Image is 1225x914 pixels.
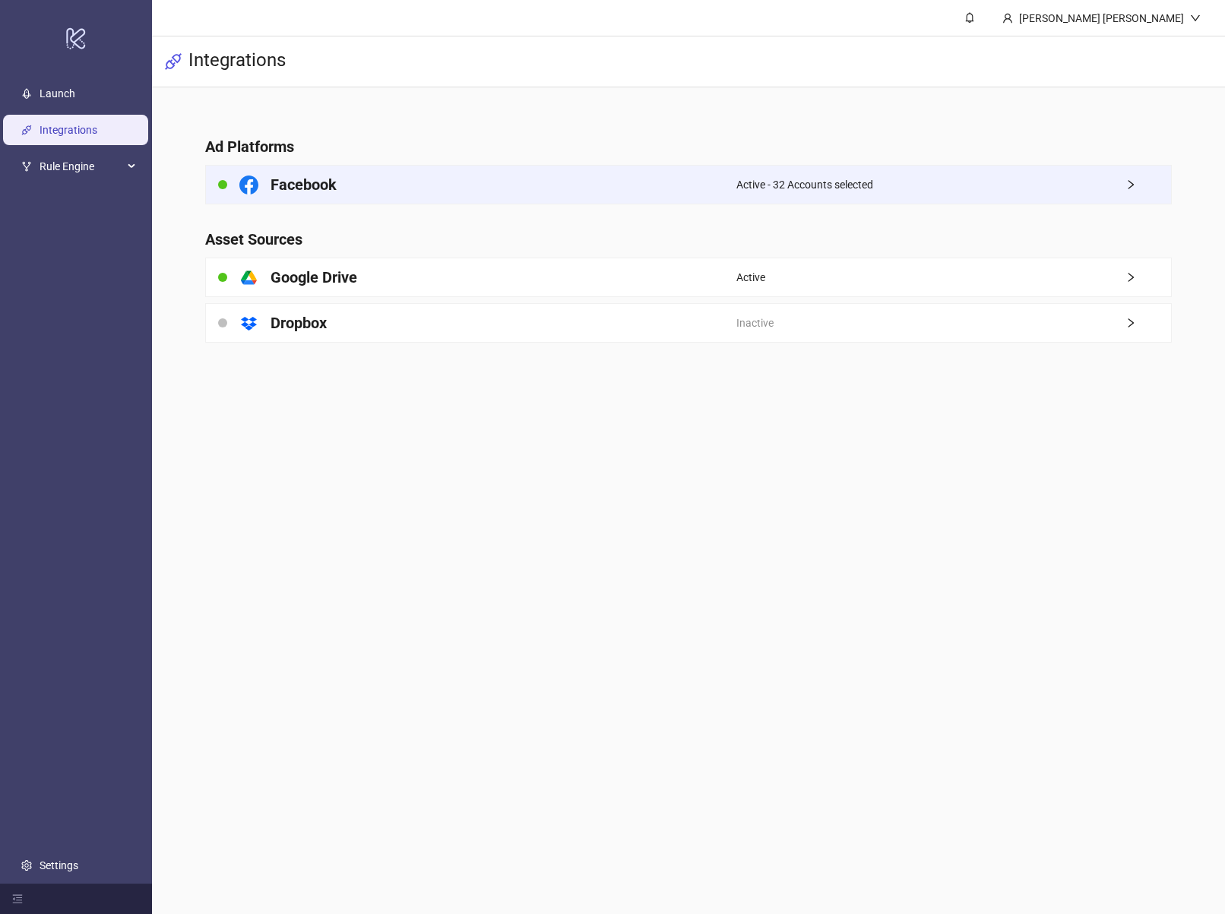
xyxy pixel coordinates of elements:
[271,312,327,334] h4: Dropbox
[188,49,286,74] h3: Integrations
[205,258,1171,297] a: Google DriveActiveright
[736,269,765,286] span: Active
[736,176,873,193] span: Active - 32 Accounts selected
[271,174,337,195] h4: Facebook
[1125,179,1171,190] span: right
[1125,272,1171,283] span: right
[164,52,182,71] span: api
[205,136,1171,157] h4: Ad Platforms
[21,161,32,172] span: fork
[205,165,1171,204] a: FacebookActive - 32 Accounts selectedright
[271,267,357,288] h4: Google Drive
[1125,318,1171,328] span: right
[12,893,23,904] span: menu-fold
[736,315,774,331] span: Inactive
[40,87,75,100] a: Launch
[205,229,1171,250] h4: Asset Sources
[205,303,1171,343] a: DropboxInactiveright
[964,12,975,23] span: bell
[40,124,97,136] a: Integrations
[1002,13,1013,24] span: user
[1190,13,1201,24] span: down
[1013,10,1190,27] div: [PERSON_NAME] [PERSON_NAME]
[40,859,78,871] a: Settings
[40,151,123,182] span: Rule Engine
